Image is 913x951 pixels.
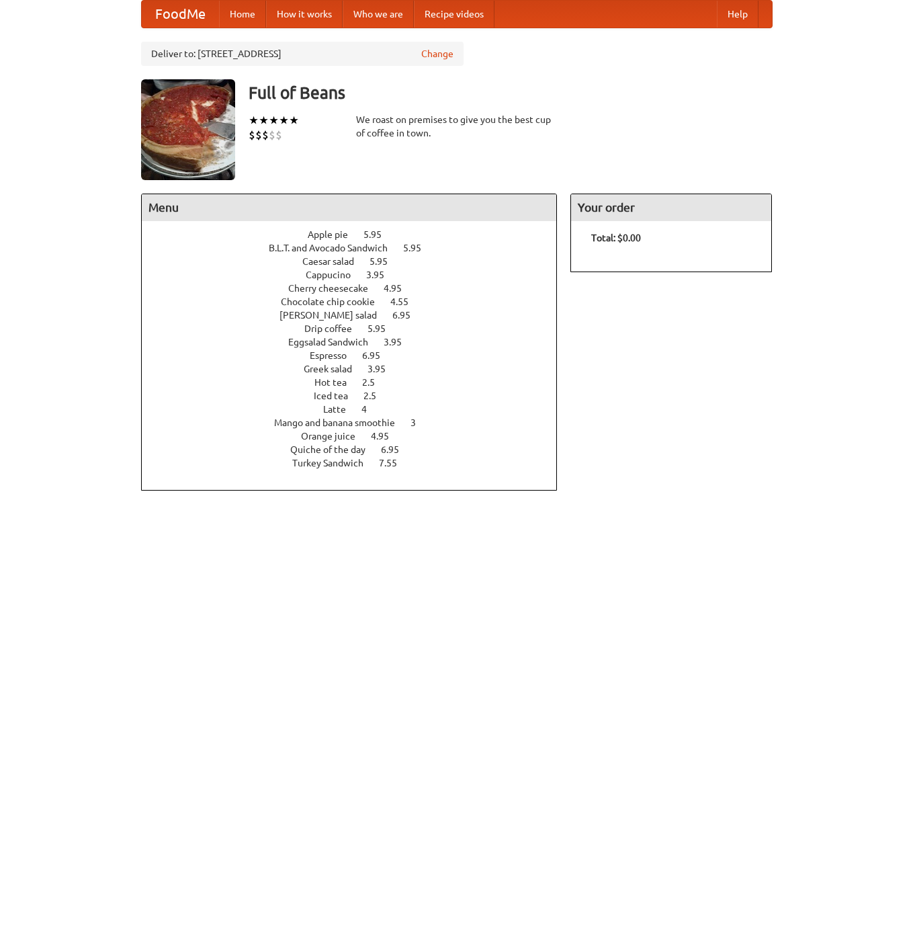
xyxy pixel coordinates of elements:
span: Apple pie [308,229,361,240]
li: $ [275,128,282,142]
a: Eggsalad Sandwich 3.95 [288,337,427,347]
li: $ [262,128,269,142]
b: Total: $0.00 [591,233,641,243]
a: Mango and banana smoothie 3 [274,417,441,428]
a: Change [421,47,453,60]
li: ★ [289,113,299,128]
span: Caesar salad [302,256,367,267]
li: $ [269,128,275,142]
li: ★ [269,113,279,128]
a: Cherry cheesecake 4.95 [288,283,427,294]
a: Hot tea 2.5 [314,377,400,388]
a: Quiche of the day 6.95 [290,444,424,455]
span: Mango and banana smoothie [274,417,408,428]
a: [PERSON_NAME] salad 6.95 [279,310,435,321]
img: angular.jpg [141,79,235,180]
a: B.L.T. and Avocado Sandwich 5.95 [269,243,446,253]
a: Caesar salad 5.95 [302,256,412,267]
li: $ [255,128,262,142]
h3: Full of Beans [249,79,773,106]
a: Who we are [343,1,414,28]
span: Quiche of the day [290,444,379,455]
a: Help [717,1,758,28]
span: Greek salad [304,364,365,374]
span: B.L.T. and Avocado Sandwich [269,243,401,253]
span: [PERSON_NAME] salad [279,310,390,321]
span: Iced tea [314,390,361,401]
a: Iced tea 2.5 [314,390,401,401]
a: FoodMe [142,1,219,28]
span: Hot tea [314,377,360,388]
a: Apple pie 5.95 [308,229,406,240]
span: Turkey Sandwich [292,458,377,468]
a: Chocolate chip cookie 4.55 [281,296,433,307]
span: Cappucino [306,270,364,280]
span: 3 [410,417,429,428]
li: ★ [249,113,259,128]
li: ★ [279,113,289,128]
h4: Your order [571,194,771,221]
span: 6.95 [392,310,424,321]
div: Deliver to: [STREET_ADDRESS] [141,42,464,66]
a: Drip coffee 5.95 [304,323,410,334]
span: Orange juice [301,431,369,442]
h4: Menu [142,194,557,221]
span: 5.95 [403,243,435,253]
span: 2.5 [363,390,390,401]
span: 4.55 [390,296,422,307]
span: 6.95 [381,444,412,455]
span: 4 [361,404,380,415]
span: 3.95 [367,364,399,374]
a: Turkey Sandwich 7.55 [292,458,422,468]
span: Drip coffee [304,323,365,334]
span: Cherry cheesecake [288,283,382,294]
span: 5.95 [369,256,401,267]
span: 4.95 [371,431,402,442]
span: 3.95 [366,270,398,280]
span: 2.5 [362,377,388,388]
li: $ [249,128,255,142]
a: Espresso 6.95 [310,350,405,361]
span: 5.95 [367,323,399,334]
span: 5.95 [363,229,395,240]
span: Latte [323,404,359,415]
a: Orange juice 4.95 [301,431,414,442]
span: Espresso [310,350,360,361]
a: Home [219,1,266,28]
span: 3.95 [384,337,415,347]
li: ★ [259,113,269,128]
a: Cappucino 3.95 [306,270,409,280]
a: How it works [266,1,343,28]
span: Eggsalad Sandwich [288,337,382,347]
span: Chocolate chip cookie [281,296,388,307]
div: We roast on premises to give you the best cup of coffee in town. [356,113,558,140]
a: Greek salad 3.95 [304,364,410,374]
span: 6.95 [362,350,394,361]
span: 7.55 [379,458,410,468]
a: Recipe videos [414,1,494,28]
a: Latte 4 [323,404,392,415]
span: 4.95 [384,283,415,294]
